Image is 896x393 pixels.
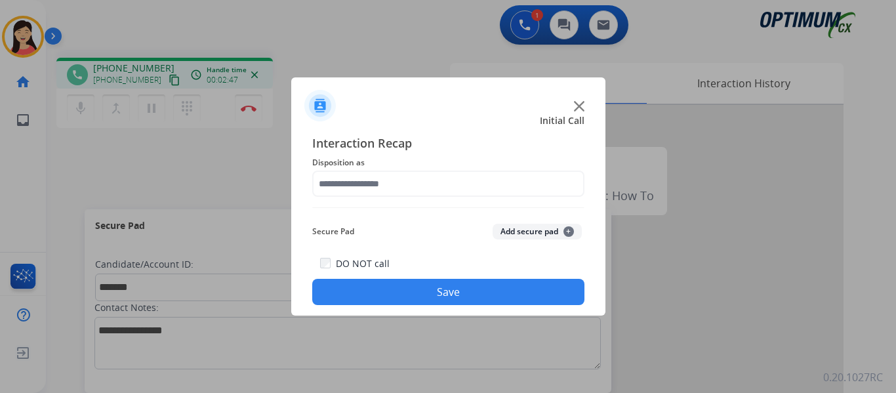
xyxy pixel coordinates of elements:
[312,155,584,171] span: Disposition as
[312,224,354,239] span: Secure Pad
[312,279,584,305] button: Save
[336,257,390,270] label: DO NOT call
[312,134,584,155] span: Interaction Recap
[304,90,336,121] img: contactIcon
[493,224,582,239] button: Add secure pad+
[563,226,574,237] span: +
[540,114,584,127] span: Initial Call
[312,207,584,208] img: contact-recap-line.svg
[823,369,883,385] p: 0.20.1027RC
